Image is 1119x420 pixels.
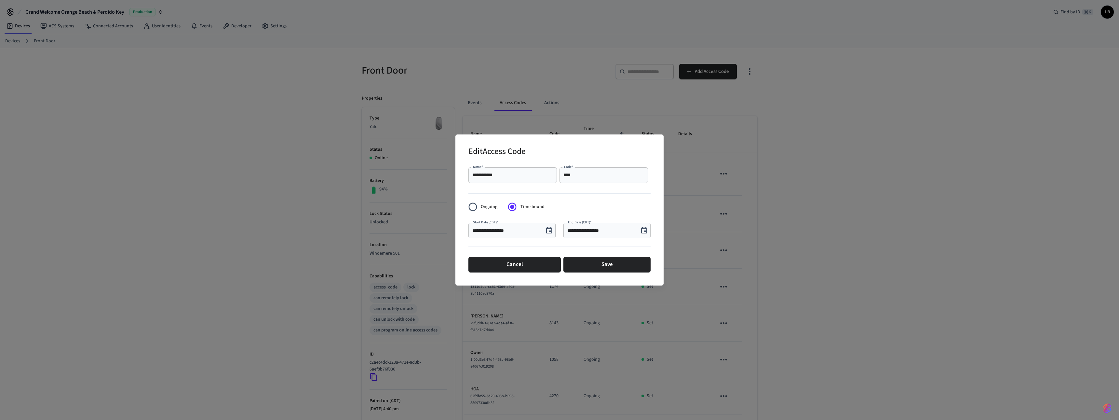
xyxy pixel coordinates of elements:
[568,220,592,225] label: End Date (CDT)
[481,203,497,210] span: Ongoing
[473,220,498,225] label: Start Date (CDT)
[473,164,483,169] label: Name
[520,203,545,210] span: Time bound
[468,257,561,273] button: Cancel
[468,142,526,162] h2: Edit Access Code
[564,164,573,169] label: Code
[543,224,556,237] button: Choose date, selected date is Sep 14, 2025
[563,257,651,273] button: Save
[638,224,651,237] button: Choose date, selected date is Sep 15, 2025
[1103,403,1111,413] img: SeamLogoGradient.69752ec5.svg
